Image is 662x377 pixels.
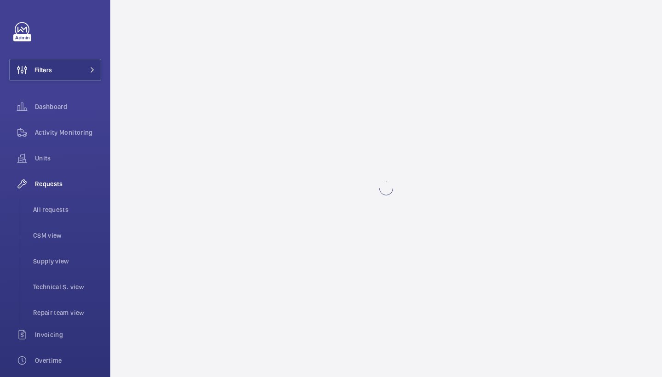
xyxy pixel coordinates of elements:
span: Overtime [35,356,101,365]
span: All requests [33,205,101,214]
span: Units [35,154,101,163]
span: Technical S. view [33,282,101,291]
span: Repair team view [33,308,101,317]
span: Filters [34,65,52,74]
span: Supply view [33,257,101,266]
span: CSM view [33,231,101,240]
span: Requests [35,179,101,188]
span: Activity Monitoring [35,128,101,137]
span: Invoicing [35,330,101,339]
span: Dashboard [35,102,101,111]
button: Filters [9,59,101,81]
